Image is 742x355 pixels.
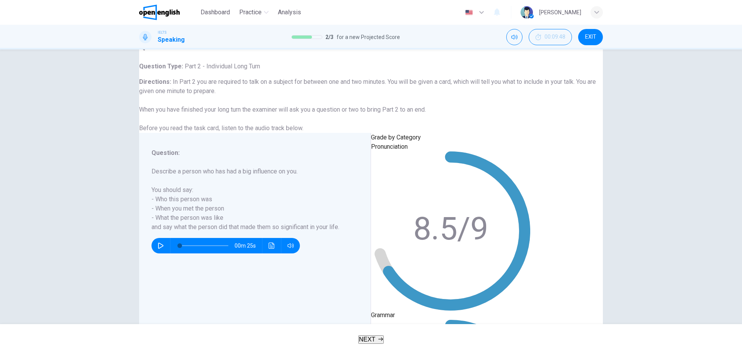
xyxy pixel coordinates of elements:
span: Practice [239,8,262,17]
span: IELTS [158,30,167,35]
span: 00:09:48 [545,34,565,40]
button: Dashboard [197,5,233,19]
img: OpenEnglish logo [139,5,180,20]
button: Practice [236,5,272,19]
img: en [464,10,474,15]
button: EXIT [578,29,603,45]
span: Pronunciation [371,143,408,150]
span: Dashboard [201,8,230,17]
a: OpenEnglish logo [139,5,197,20]
span: In Part 2 you are required to talk on a subject for between one and two minutes. You will be give... [139,78,596,132]
h6: Question Type : [139,62,603,71]
div: Hide [529,29,572,45]
h6: Describe a person who has had a big influence on you. You should say: - Who this person was - Whe... [151,167,349,232]
span: 2 / 3 [325,32,334,42]
button: Click to see the audio transcription [265,238,278,253]
span: Grammar [371,311,395,319]
p: Grade by Category [371,133,530,142]
img: Profile picture [521,6,533,19]
text: 8.5/9 [413,210,488,247]
h1: Speaking [158,35,185,44]
span: for a new Projected Score [337,32,400,42]
button: 00:09:48 [529,29,572,45]
div: Mute [506,29,522,45]
h6: Question : [151,148,349,158]
div: [PERSON_NAME] [539,8,581,17]
span: EXIT [585,34,596,40]
h6: Directions : [139,77,603,133]
span: NEXT [359,336,376,343]
span: 00m 25s [235,238,262,253]
span: Analysis [278,8,301,17]
span: Part 2 - Individual Long Turn [183,63,260,70]
button: Analysis [275,5,304,19]
button: NEXT [358,335,384,344]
